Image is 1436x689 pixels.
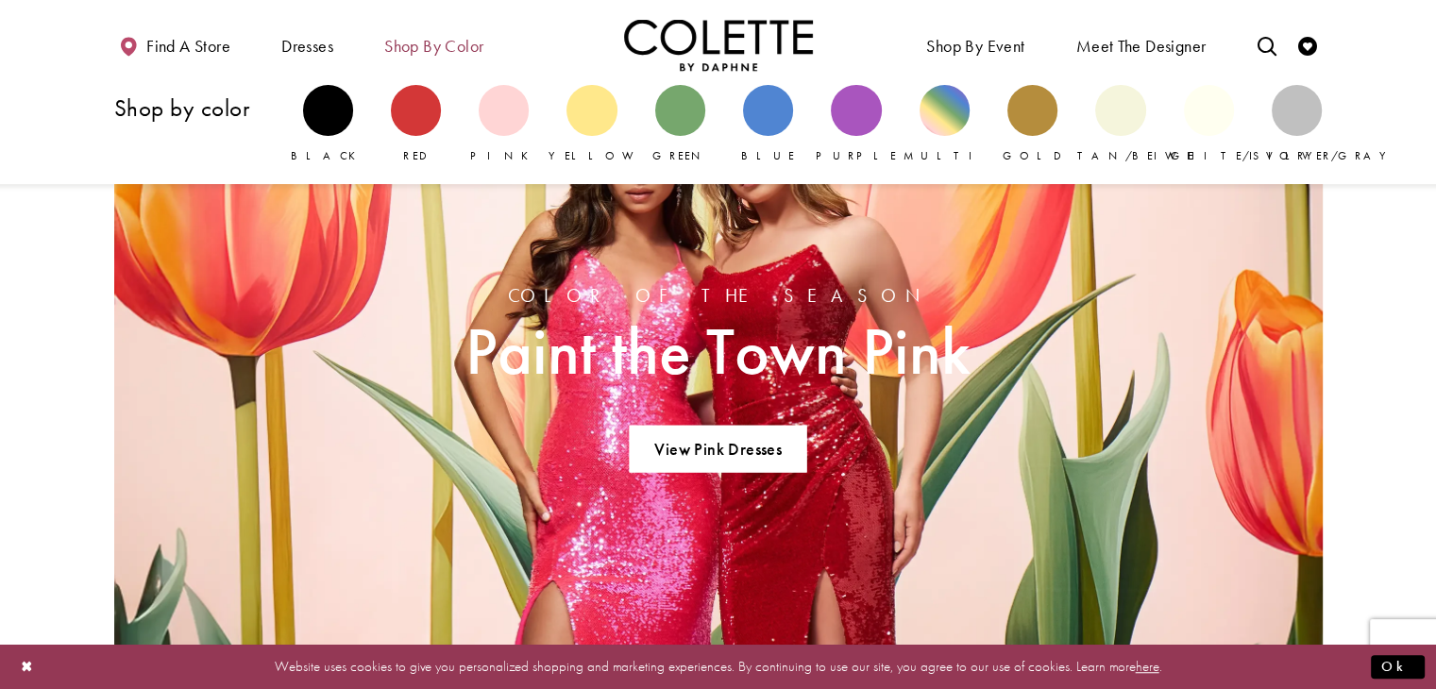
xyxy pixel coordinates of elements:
[479,85,529,164] a: Pink
[281,37,333,56] span: Dresses
[831,85,881,164] a: Purple
[566,85,617,164] a: Yellow
[1007,85,1057,164] a: Gold
[630,426,806,473] a: View Pink Dresses
[816,148,897,163] span: Purple
[114,95,284,121] h3: Shop by color
[1076,37,1207,56] span: Meet the designer
[465,285,971,306] span: Color of the Season
[920,85,970,164] a: Multi
[380,19,488,71] span: Shop by color
[291,148,365,163] span: Black
[1371,655,1425,679] button: Submit Dialog
[1072,19,1211,71] a: Meet the designer
[114,19,235,71] a: Find a store
[743,85,793,164] a: Blue
[11,650,43,683] button: Close Dialog
[114,79,1323,679] a: colette by daphne models wearing spring 2025 dresses Related Link
[904,148,985,163] span: Multi
[1095,85,1145,164] a: Tan/Beige
[1252,19,1280,71] a: Toggle search
[741,148,795,163] span: Blue
[624,19,813,71] a: Visit Home Page
[1272,85,1322,164] a: Silver/Gray
[277,19,338,71] span: Dresses
[655,85,705,164] a: Green
[1165,148,1322,163] span: White/Ivory
[465,315,971,388] span: Paint the Town Pink
[384,37,483,56] span: Shop by color
[921,19,1029,71] span: Shop By Event
[1003,148,1063,163] span: Gold
[146,37,230,56] span: Find a store
[303,85,353,164] a: Black
[926,37,1024,56] span: Shop By Event
[652,148,708,163] span: Green
[1293,19,1322,71] a: Check Wishlist
[1136,657,1159,676] a: here
[1253,148,1395,163] span: Silver/Gray
[1184,85,1234,164] a: White/Ivory
[548,148,643,163] span: Yellow
[403,148,428,163] span: Red
[391,85,441,164] a: Red
[624,19,813,71] img: Colette by Daphne
[470,148,538,163] span: Pink
[136,654,1300,680] p: Website uses cookies to give you personalized shopping and marketing experiences. By continuing t...
[1076,148,1194,163] span: Tan/Beige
